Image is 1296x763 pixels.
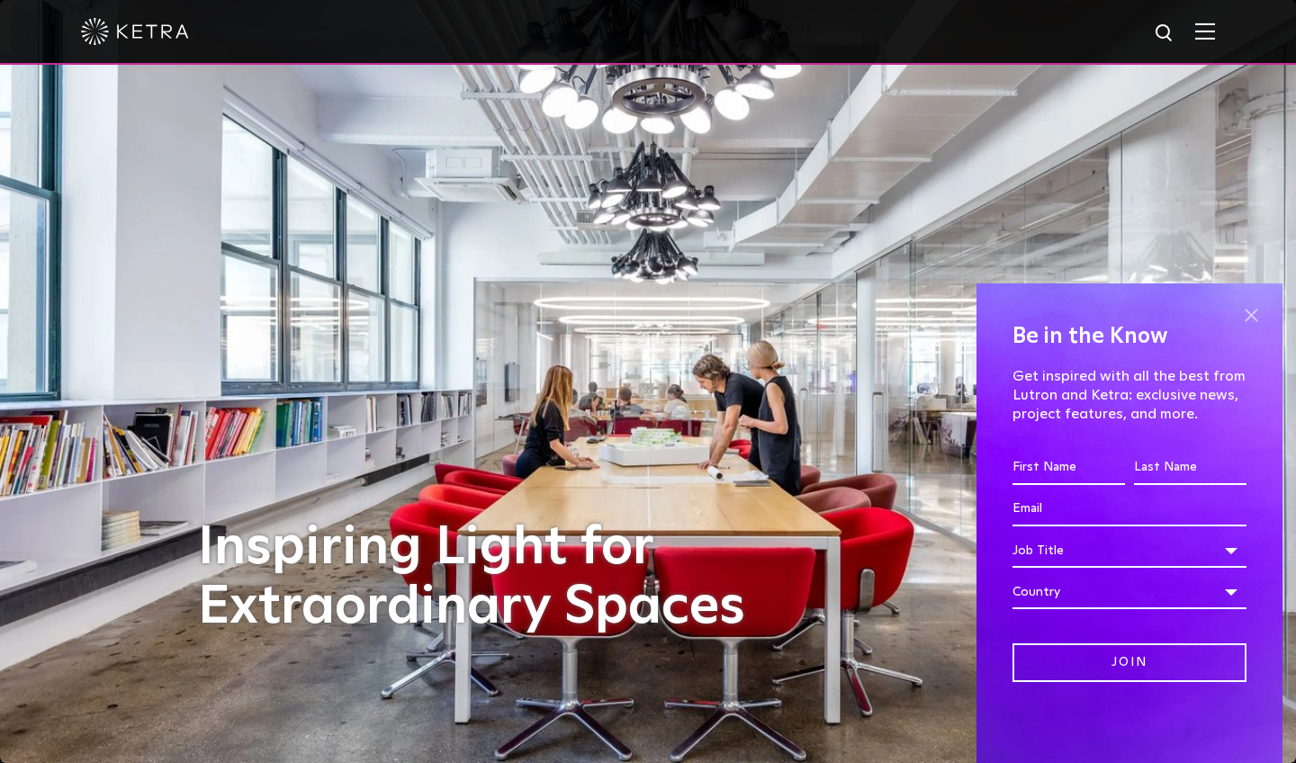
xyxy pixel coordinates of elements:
[1012,534,1246,568] div: Job Title
[1134,451,1246,485] input: Last Name
[1012,575,1246,609] div: Country
[1012,643,1246,682] input: Join
[1154,22,1176,45] img: search icon
[1195,22,1215,40] img: Hamburger%20Nav.svg
[81,18,189,45] img: ketra-logo-2019-white
[198,518,783,637] h1: Inspiring Light for Extraordinary Spaces
[1012,492,1246,526] input: Email
[1012,367,1246,423] p: Get inspired with all the best from Lutron and Ketra: exclusive news, project features, and more.
[1012,319,1246,354] h4: Be in the Know
[1012,451,1125,485] input: First Name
